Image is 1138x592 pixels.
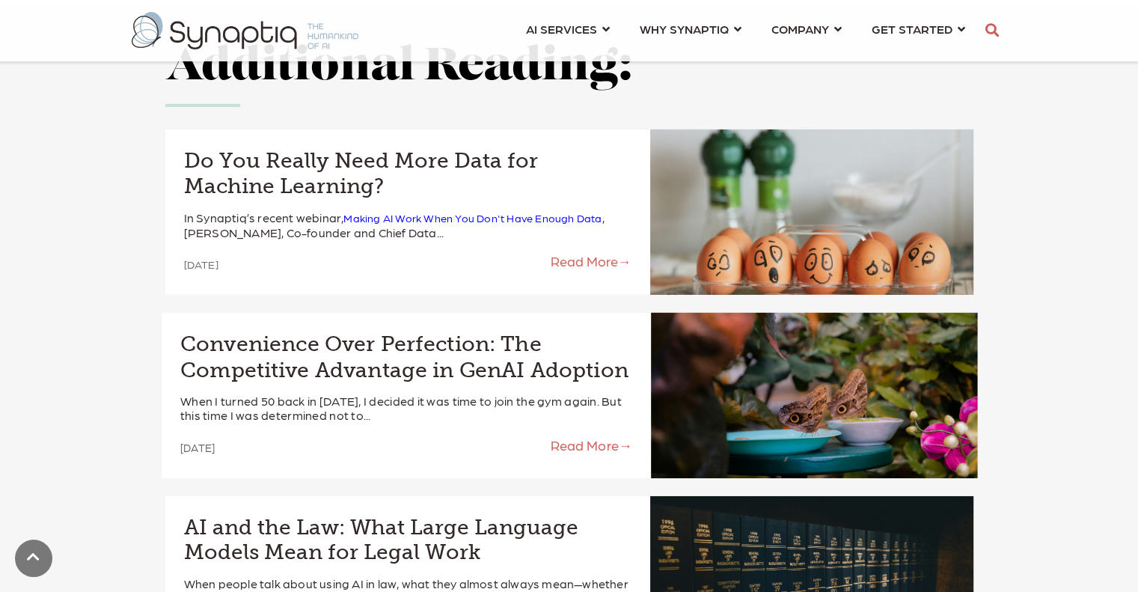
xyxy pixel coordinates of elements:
[180,394,631,423] p: When I turned 50 back in [DATE], I decided it was time to join the gym again. But this time I was...
[618,436,631,452] span: →
[408,253,631,269] a: Read More→
[872,19,952,39] span: GET STARTED
[184,148,631,198] a: Do You Really Need More Data for Machine Learning?
[132,12,358,49] img: synaptiq logo-2
[184,210,631,239] p: In Synaptiq’s recent webinar, , [PERSON_NAME], Co-founder and Chief Data...
[640,19,729,39] span: WHY SYNAPTIQ
[526,15,610,43] a: AI SERVICES
[771,15,842,43] a: COMPANY
[526,19,597,39] span: AI SERVICES
[771,19,829,39] span: COMPANY
[184,515,631,565] a: AI and the Law: What Large Language Models Mean for Legal Work
[180,441,406,454] p: [DATE]
[640,15,741,43] a: WHY SYNAPTIQ
[180,332,631,382] a: Convenience Over Perfection: The Competitive Advantage in GenAI Adoption
[184,258,408,271] p: [DATE]
[343,211,602,225] a: Making AI Work When You Don't Have Enough Data
[406,436,631,453] a: Read More→
[618,253,631,269] span: →
[511,4,980,58] nav: menu
[872,15,965,43] a: GET STARTED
